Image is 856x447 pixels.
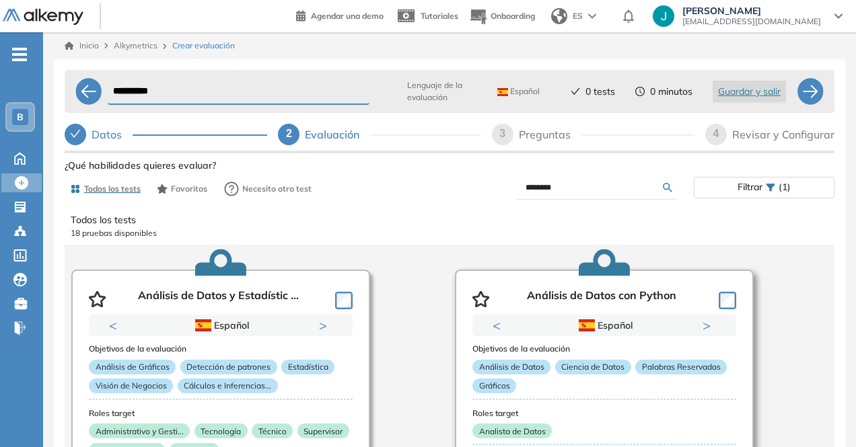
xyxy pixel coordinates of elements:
[138,289,299,309] p: Análisis de Datos y Estadístic ...
[71,213,828,227] p: Todos los tests
[71,227,828,239] p: 18 pruebas disponibles
[89,344,353,354] h3: Objetivos de la evaluación
[65,124,267,145] div: Datos
[137,318,305,333] div: Español
[172,40,235,52] span: Crear evaluación
[114,40,157,50] span: Alkymetrics
[195,319,211,331] img: ESP
[713,128,719,139] span: 4
[492,124,694,145] div: 3Preguntas
[585,85,615,99] span: 0 tests
[491,11,535,21] span: Onboarding
[555,360,631,374] p: Ciencia de Datos
[194,423,248,438] p: Tecnología
[178,378,278,393] p: Cálculos e Inferencias...
[89,409,353,418] h3: Roles target
[421,11,458,21] span: Tutoriales
[472,344,736,354] h3: Objetivos de la evaluación
[789,382,856,447] iframe: Chat Widget
[588,13,596,19] img: arrow
[180,360,277,374] p: Detección de patrones
[588,336,604,338] button: 1
[789,382,856,447] div: Widget de chat
[319,319,332,332] button: Next
[407,79,478,104] span: Lenguaje de la evaluación
[635,360,727,374] p: Palabras Reservadas
[89,423,190,438] p: Administrativo y Gesti...
[17,112,24,122] span: B
[497,88,508,96] img: ESP
[472,378,516,393] p: Gráficos
[718,84,781,99] span: Guardar y salir
[65,40,99,52] a: Inicio
[472,409,736,418] h3: Roles target
[610,336,620,338] button: 2
[499,128,505,139] span: 3
[252,423,293,438] p: Técnico
[497,86,540,97] span: Español
[12,53,27,56] i: -
[519,124,581,145] div: Preguntas
[579,319,595,331] img: ESP
[151,177,213,200] button: Favoritos
[242,183,312,195] span: Necesito otro test
[92,124,133,145] div: Datos
[89,360,176,374] p: Análisis de Gráficos
[205,336,221,338] button: 1
[65,177,146,200] button: Todos los tests
[705,124,834,145] div: 4Revisar y Configurar
[297,423,349,438] p: Supervisor
[551,8,567,24] img: world
[738,177,762,197] span: Filtrar
[527,289,676,309] p: Análisis de Datos con Python
[469,2,535,31] button: Onboarding
[682,16,821,27] span: [EMAIL_ADDRESS][DOMAIN_NAME]
[226,336,237,338] button: 2
[650,85,692,99] span: 0 minutos
[305,124,370,145] div: Evaluación
[779,177,791,197] span: (1)
[281,360,334,374] p: Estadística
[682,5,821,16] span: [PERSON_NAME]
[573,10,583,22] span: ES
[171,183,207,195] span: Favoritos
[296,7,384,23] a: Agendar una demo
[520,318,688,333] div: Español
[493,319,506,332] button: Previous
[3,9,83,26] img: Logo
[65,159,216,173] span: ¿Qué habilidades quieres evaluar?
[84,183,141,195] span: Todos los tests
[218,175,318,202] button: Necesito otro test
[278,124,480,145] div: 2Evaluación
[571,87,580,96] span: check
[472,360,550,374] p: Análisis de Datos
[703,319,716,332] button: Next
[713,81,786,102] button: Guardar y salir
[109,319,122,332] button: Previous
[286,128,292,139] span: 2
[89,378,173,393] p: Visión de Negocios
[635,87,645,96] span: clock-circle
[311,11,384,21] span: Agendar una demo
[472,423,552,438] p: Analista de Datos
[732,124,834,145] div: Revisar y Configurar
[70,128,81,139] span: check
